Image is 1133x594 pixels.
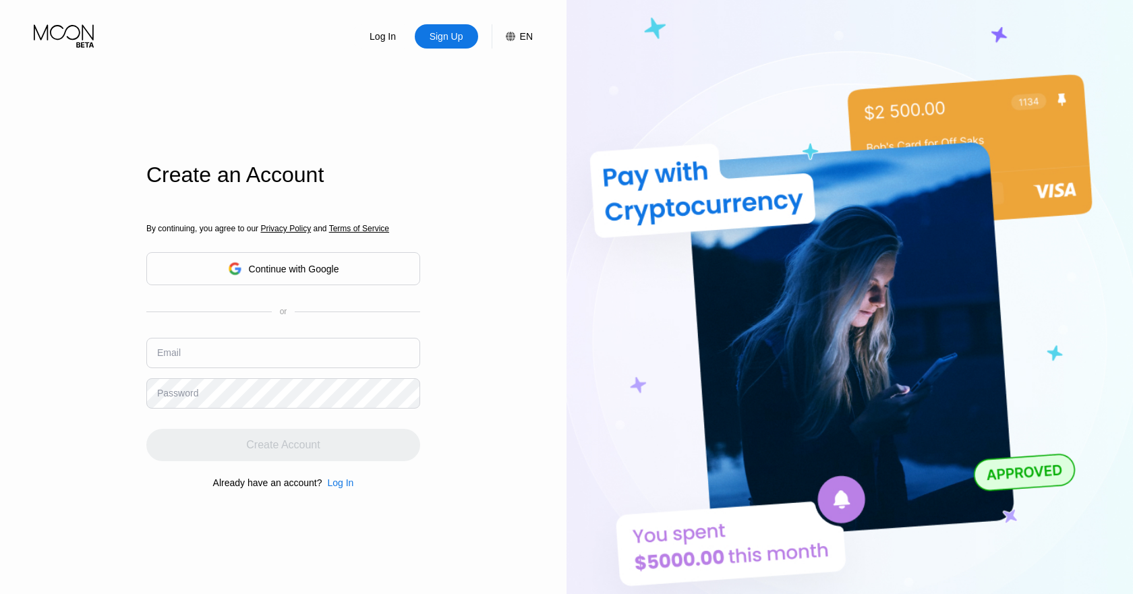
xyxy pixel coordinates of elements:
[280,307,287,316] div: or
[327,477,353,488] div: Log In
[492,24,533,49] div: EN
[368,30,397,43] div: Log In
[249,264,339,274] div: Continue with Google
[428,30,465,43] div: Sign Up
[311,224,329,233] span: and
[213,477,322,488] div: Already have an account?
[146,252,420,285] div: Continue with Google
[329,224,389,233] span: Terms of Service
[520,31,533,42] div: EN
[322,477,353,488] div: Log In
[157,347,181,358] div: Email
[146,224,420,233] div: By continuing, you agree to our
[146,162,420,187] div: Create an Account
[157,388,198,398] div: Password
[260,224,311,233] span: Privacy Policy
[415,24,478,49] div: Sign Up
[351,24,415,49] div: Log In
